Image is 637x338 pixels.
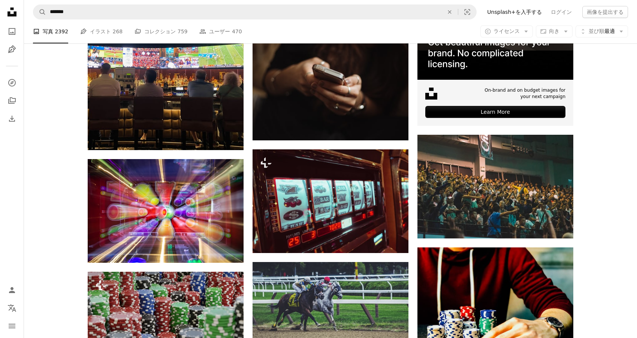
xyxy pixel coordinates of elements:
[417,302,573,309] a: ポーカーチップの横でトランプを持っている人
[417,135,573,238] img: 建物内の椅子に座る人々
[483,6,546,18] a: Unsplash+を入手する
[480,25,533,37] button: ライセンス
[536,25,573,37] button: 向き
[33,4,477,19] form: サイト内でビジュアルを探す
[441,5,458,19] button: 全てクリア
[589,28,615,35] span: 最適
[4,24,19,39] a: 写真
[4,93,19,108] a: コレクション
[178,27,188,36] span: 759
[4,75,19,90] a: 探す
[4,42,19,57] a: イラスト
[425,88,437,100] img: file-1631678316303-ed18b8b5cb9cimage
[253,149,408,253] img: 隣り合って座っているスロットマシンの列
[88,37,244,150] img: バーに座ってテレビを見ている人々のグループ
[4,4,19,21] a: ホーム — Unsplash
[4,111,19,126] a: ダウンロード履歴
[88,207,244,214] a: 背景パターン
[4,283,19,298] a: ログイン / 登録する
[88,312,244,319] a: たくさんのポーカーチップが重なり合っている
[589,28,604,34] span: 並び順
[199,19,242,43] a: ユーザー 470
[479,87,565,100] span: On-brand and on budget images for your next campaign
[88,159,244,263] img: 背景パターン
[582,6,628,18] button: 画像を提出する
[253,300,408,307] a: レース中に馬に乗る2人
[576,25,628,37] button: 並び順最適
[458,5,476,19] button: ビジュアル検索
[549,28,559,34] span: 向き
[4,319,19,334] button: メニュー
[88,90,244,97] a: バーに座ってテレビを見ている人々のグループ
[113,27,123,36] span: 268
[33,5,46,19] button: Unsplashで検索する
[80,19,123,43] a: イラスト 268
[546,6,576,18] a: ログイン
[253,85,408,92] a: スマートフォンをお使いの方
[493,28,520,34] span: ライセンス
[232,27,242,36] span: 470
[417,183,573,190] a: 建物内の椅子に座る人々
[4,301,19,316] button: 言語
[253,37,408,140] img: スマートフォンをお使いの方
[135,19,187,43] a: コレクション 759
[425,106,565,118] div: Learn More
[253,198,408,204] a: 隣り合って座っているスロットマシンの列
